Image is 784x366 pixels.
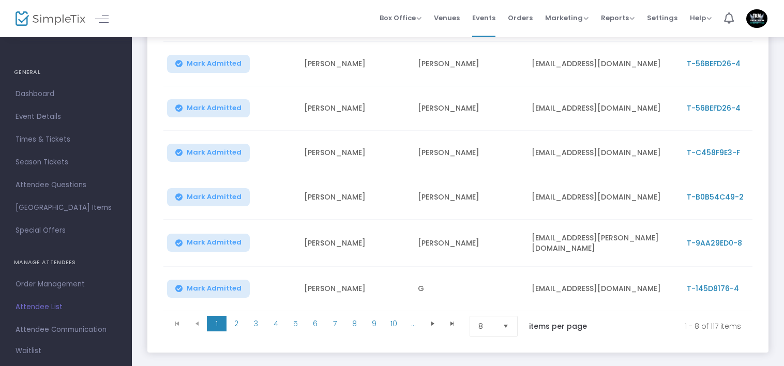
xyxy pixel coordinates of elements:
[187,59,242,68] span: Mark Admitted
[545,13,589,23] span: Marketing
[448,319,457,328] span: Go to the last page
[16,300,116,314] span: Attendee List
[207,316,227,331] span: Page 1
[647,5,677,31] span: Settings
[16,201,116,215] span: [GEOGRAPHIC_DATA] Items
[16,346,41,356] span: Waitlist
[412,267,525,311] td: G
[305,316,325,331] span: Page 6
[16,178,116,192] span: Attendee Questions
[298,131,412,175] td: [PERSON_NAME]
[384,316,403,331] span: Page 10
[601,13,635,23] span: Reports
[525,42,681,86] td: [EMAIL_ADDRESS][DOMAIN_NAME]
[687,283,739,294] span: T-145D8176-4
[508,5,533,31] span: Orders
[478,321,494,331] span: 8
[434,5,460,31] span: Venues
[167,144,250,162] button: Mark Admitted
[525,131,681,175] td: [EMAIL_ADDRESS][DOMAIN_NAME]
[187,104,242,112] span: Mark Admitted
[187,193,242,201] span: Mark Admitted
[298,175,412,220] td: [PERSON_NAME]
[687,58,741,69] span: T-56BEFD26-4
[687,192,744,202] span: T-B0B54C49-2
[16,156,116,169] span: Season Tickets
[525,267,681,311] td: [EMAIL_ADDRESS][DOMAIN_NAME]
[472,5,495,31] span: Events
[412,220,525,267] td: [PERSON_NAME]
[525,86,681,131] td: [EMAIL_ADDRESS][DOMAIN_NAME]
[687,238,742,248] span: T-9AA29ED0-8
[16,110,116,124] span: Event Details
[167,188,250,206] button: Mark Admitted
[443,316,462,331] span: Go to the last page
[285,316,305,331] span: Page 5
[525,220,681,267] td: [EMAIL_ADDRESS][PERSON_NAME][DOMAIN_NAME]
[529,321,587,331] label: items per page
[298,220,412,267] td: [PERSON_NAME]
[167,99,250,117] button: Mark Admitted
[412,42,525,86] td: [PERSON_NAME]
[187,148,242,157] span: Mark Admitted
[266,316,285,331] span: Page 4
[423,316,443,331] span: Go to the next page
[687,147,740,158] span: T-C458F9E3-F
[499,316,513,336] button: Select
[690,13,712,23] span: Help
[16,87,116,101] span: Dashboard
[525,175,681,220] td: [EMAIL_ADDRESS][DOMAIN_NAME]
[16,278,116,291] span: Order Management
[187,284,242,293] span: Mark Admitted
[687,103,741,113] span: T-56BEFD26-4
[403,316,423,331] span: Page 11
[16,133,116,146] span: Times & Tickets
[380,13,421,23] span: Box Office
[412,131,525,175] td: [PERSON_NAME]
[167,280,250,298] button: Mark Admitted
[298,86,412,131] td: [PERSON_NAME]
[16,323,116,337] span: Attendee Communication
[246,316,266,331] span: Page 3
[14,62,118,83] h4: GENERAL
[16,224,116,237] span: Special Offers
[429,319,437,328] span: Go to the next page
[325,316,344,331] span: Page 7
[412,175,525,220] td: [PERSON_NAME]
[227,316,246,331] span: Page 2
[609,316,741,337] kendo-pager-info: 1 - 8 of 117 items
[298,267,412,311] td: [PERSON_NAME]
[14,252,118,273] h4: MANAGE ATTENDEES
[187,238,242,247] span: Mark Admitted
[167,55,250,73] button: Mark Admitted
[412,86,525,131] td: [PERSON_NAME]
[364,316,384,331] span: Page 9
[298,42,412,86] td: [PERSON_NAME]
[167,234,250,252] button: Mark Admitted
[344,316,364,331] span: Page 8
